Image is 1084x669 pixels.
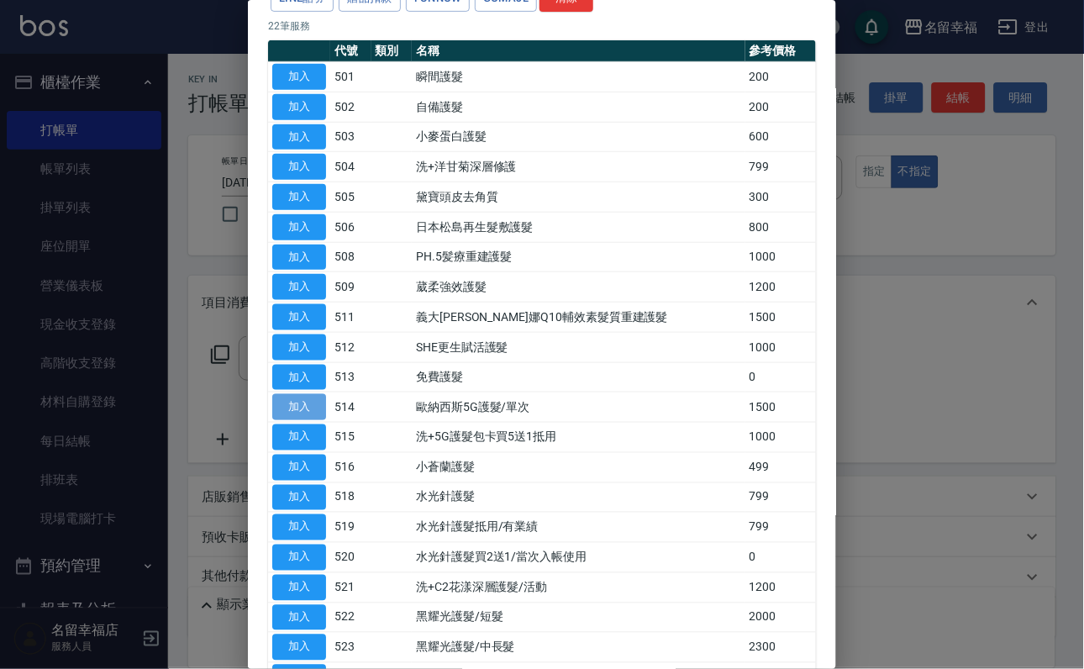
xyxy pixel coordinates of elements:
td: 799 [745,152,816,182]
button: 加入 [272,124,326,150]
td: PH.5髪療重建護髮 [412,242,745,272]
button: 加入 [272,304,326,330]
td: 513 [330,362,371,392]
th: 代號 [330,40,371,62]
td: 518 [330,482,371,513]
td: 水光針護髮買2送1/當次入帳使用 [412,543,745,573]
button: 加入 [272,394,326,420]
td: 日本松島再生髮敷護髮 [412,212,745,242]
td: 522 [330,603,371,633]
td: 502 [330,92,371,122]
td: 2300 [745,633,816,663]
td: 200 [745,92,816,122]
button: 加入 [272,94,326,120]
p: 22 筆服務 [268,18,816,34]
td: 小蒼蘭護髮 [412,452,745,482]
button: 加入 [272,545,326,571]
td: 2000 [745,603,816,633]
td: 519 [330,513,371,543]
td: 黑耀光護髮/中長髮 [412,633,745,663]
td: 0 [745,543,816,573]
td: 1500 [745,392,816,423]
td: 516 [330,452,371,482]
td: 506 [330,212,371,242]
td: 514 [330,392,371,423]
td: 1000 [745,242,816,272]
td: 600 [745,122,816,152]
td: 521 [330,572,371,603]
button: 加入 [272,274,326,300]
td: 800 [745,212,816,242]
button: 加入 [272,365,326,391]
td: 511 [330,303,371,333]
td: 黑耀光護髮/短髮 [412,603,745,633]
button: 加入 [272,605,326,631]
td: 1200 [745,572,816,603]
button: 加入 [272,334,326,361]
td: 523 [330,633,371,663]
td: 洗+C2花漾深層護髮/活動 [412,572,745,603]
button: 加入 [272,575,326,601]
td: 499 [745,452,816,482]
td: 歐納西斯5G護髮/單次 [412,392,745,423]
button: 加入 [272,184,326,210]
td: 799 [745,482,816,513]
button: 加入 [272,485,326,511]
button: 加入 [272,455,326,481]
td: 瞬間護髮 [412,62,745,92]
td: 1000 [745,423,816,453]
td: 免費護髮 [412,362,745,392]
button: 加入 [272,64,326,90]
th: 參考價格 [745,40,816,62]
td: 505 [330,182,371,213]
button: 加入 [272,245,326,271]
button: 加入 [272,154,326,180]
td: 1200 [745,272,816,303]
td: 1000 [745,332,816,362]
td: 503 [330,122,371,152]
td: 799 [745,513,816,543]
td: 0 [745,362,816,392]
th: 類別 [371,40,413,62]
td: 葳柔強效護髮 [412,272,745,303]
td: 520 [330,543,371,573]
button: 加入 [272,514,326,540]
td: 洗+洋甘菊深層修護 [412,152,745,182]
td: 200 [745,62,816,92]
td: 黛寶頭皮去角質 [412,182,745,213]
button: 加入 [272,635,326,661]
td: 501 [330,62,371,92]
td: 515 [330,423,371,453]
td: 水光針護髮抵用/有業績 [412,513,745,543]
td: 509 [330,272,371,303]
td: 300 [745,182,816,213]
th: 名稱 [412,40,745,62]
td: 洗+5G護髮包卡買5送1抵用 [412,423,745,453]
td: 義大[PERSON_NAME]娜Q10輔效素髮質重建護髮 [412,303,745,333]
td: 504 [330,152,371,182]
button: 加入 [272,214,326,240]
td: 1500 [745,303,816,333]
td: 水光針護髮 [412,482,745,513]
td: 自備護髮 [412,92,745,122]
td: 512 [330,332,371,362]
td: 508 [330,242,371,272]
td: 小麥蛋白護髮 [412,122,745,152]
button: 加入 [272,424,326,450]
td: SHE更生賦活護髮 [412,332,745,362]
